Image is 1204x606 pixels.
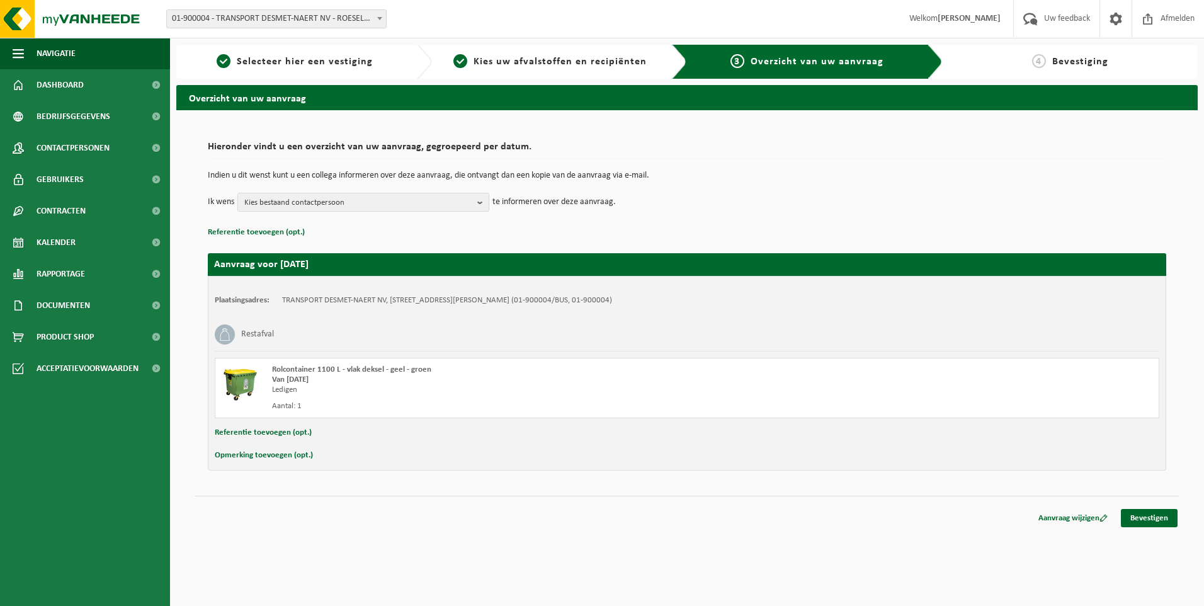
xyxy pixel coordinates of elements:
span: Selecteer hier een vestiging [237,57,373,67]
span: Overzicht van uw aanvraag [751,57,883,67]
button: Kies bestaand contactpersoon [237,193,489,212]
a: 2Kies uw afvalstoffen en recipiënten [438,54,662,69]
td: TRANSPORT DESMET-NAERT NV, [STREET_ADDRESS][PERSON_NAME] (01-900004/BUS, 01-900004) [282,295,612,306]
p: Indien u dit wenst kunt u een collega informeren over deze aanvraag, die ontvangt dan een kopie v... [208,171,1166,180]
a: Bevestigen [1121,509,1178,527]
span: 01-900004 - TRANSPORT DESMET-NAERT NV - ROESELARE [167,10,386,28]
strong: [PERSON_NAME] [938,14,1001,23]
div: Aantal: 1 [272,401,737,411]
span: Kies uw afvalstoffen en recipiënten [474,57,647,67]
strong: Aanvraag voor [DATE] [214,260,309,270]
p: te informeren over deze aanvraag. [492,193,616,212]
span: Rapportage [37,258,85,290]
span: Acceptatievoorwaarden [37,353,139,384]
span: 2 [453,54,467,68]
img: WB-1100-HPE-GN-50.png [222,365,259,403]
span: Rolcontainer 1100 L - vlak deksel - geel - groen [272,365,431,374]
button: Referentie toevoegen (opt.) [215,425,312,441]
div: Ledigen [272,385,737,395]
button: Opmerking toevoegen (opt.) [215,447,313,464]
button: Referentie toevoegen (opt.) [208,224,305,241]
span: Navigatie [37,38,76,69]
h3: Restafval [241,324,274,345]
span: Contracten [37,195,86,227]
span: 3 [730,54,744,68]
span: Bevestiging [1052,57,1108,67]
h2: Hieronder vindt u een overzicht van uw aanvraag, gegroepeerd per datum. [208,142,1166,159]
span: Documenten [37,290,90,321]
p: Ik wens [208,193,234,212]
span: Bedrijfsgegevens [37,101,110,132]
a: 1Selecteer hier een vestiging [183,54,407,69]
span: Dashboard [37,69,84,101]
h2: Overzicht van uw aanvraag [176,85,1198,110]
span: Kalender [37,227,76,258]
span: 4 [1032,54,1046,68]
span: Kies bestaand contactpersoon [244,193,472,212]
span: Gebruikers [37,164,84,195]
span: Product Shop [37,321,94,353]
a: Aanvraag wijzigen [1029,509,1117,527]
strong: Plaatsingsadres: [215,296,270,304]
strong: Van [DATE] [272,375,309,384]
span: 01-900004 - TRANSPORT DESMET-NAERT NV - ROESELARE [166,9,387,28]
span: Contactpersonen [37,132,110,164]
span: 1 [217,54,230,68]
